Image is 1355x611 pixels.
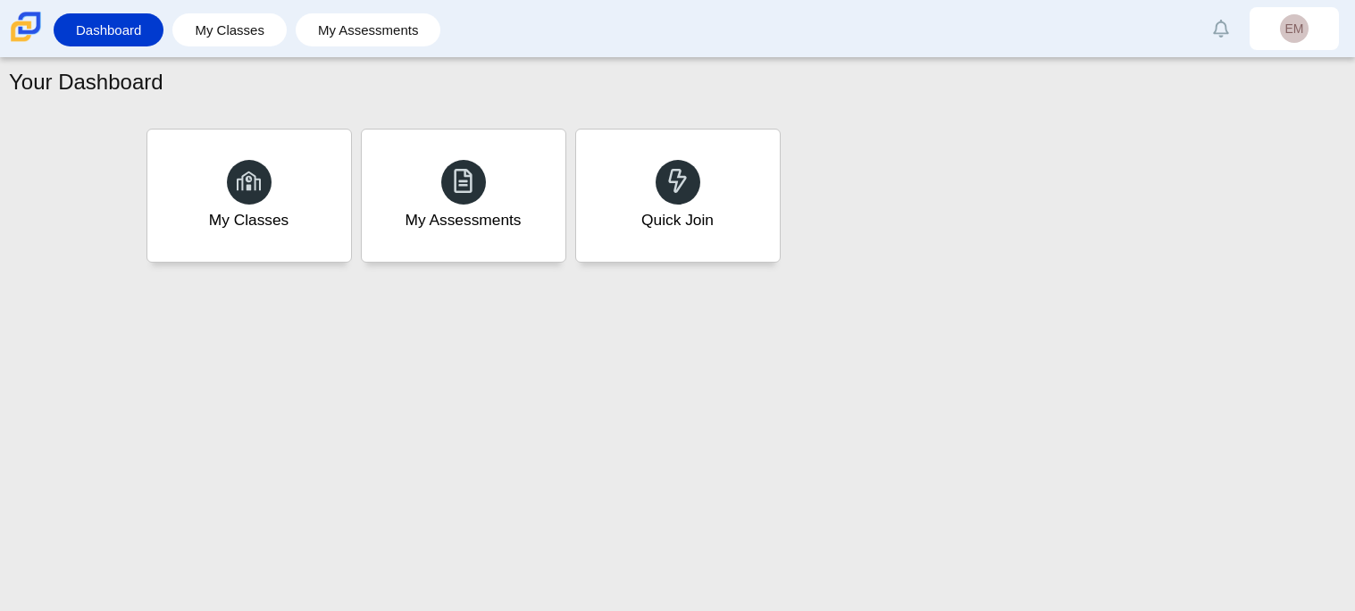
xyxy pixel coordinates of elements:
a: Quick Join [575,129,781,263]
h1: Your Dashboard [9,67,163,97]
div: My Classes [209,209,289,231]
a: My Assessments [361,129,566,263]
img: Carmen School of Science & Technology [7,8,45,46]
a: Dashboard [63,13,155,46]
a: My Assessments [305,13,432,46]
a: My Classes [146,129,352,263]
a: My Classes [181,13,278,46]
div: My Assessments [406,209,522,231]
a: EM [1250,7,1339,50]
a: Alerts [1201,9,1241,48]
span: EM [1285,22,1304,35]
div: Quick Join [641,209,714,231]
a: Carmen School of Science & Technology [7,33,45,48]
